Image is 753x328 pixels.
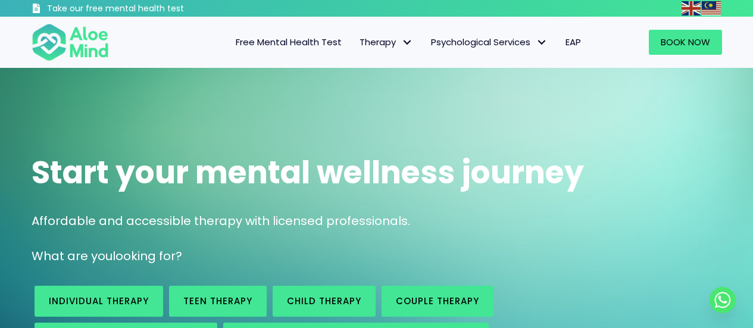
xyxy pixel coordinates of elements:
span: Psychological Services: submenu [533,34,551,51]
a: Psychological ServicesPsychological Services: submenu [422,30,557,55]
span: Book Now [661,36,710,48]
img: ms [702,1,721,15]
span: Free Mental Health Test [236,36,342,48]
a: EAP [557,30,590,55]
a: Book Now [649,30,722,55]
a: TherapyTherapy: submenu [351,30,422,55]
a: Whatsapp [710,287,736,313]
a: Child Therapy [273,286,376,317]
span: Therapy: submenu [399,34,416,51]
span: Psychological Services [431,36,548,48]
a: Teen Therapy [169,286,267,317]
span: EAP [565,36,581,48]
h3: Take our free mental health test [47,3,248,15]
span: Teen Therapy [183,295,252,307]
a: English [682,1,702,15]
a: Take our free mental health test [32,3,248,17]
span: Start your mental wellness journey [32,151,584,194]
span: What are you [32,248,113,264]
img: en [682,1,701,15]
nav: Menu [124,30,590,55]
span: Therapy [360,36,413,48]
span: Individual therapy [49,295,149,307]
span: Child Therapy [287,295,361,307]
span: looking for? [113,248,182,264]
a: Malay [702,1,722,15]
p: Affordable and accessible therapy with licensed professionals. [32,213,722,230]
img: Aloe mind Logo [32,23,109,62]
a: Free Mental Health Test [227,30,351,55]
a: Couple therapy [382,286,493,317]
span: Couple therapy [396,295,479,307]
a: Individual therapy [35,286,163,317]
